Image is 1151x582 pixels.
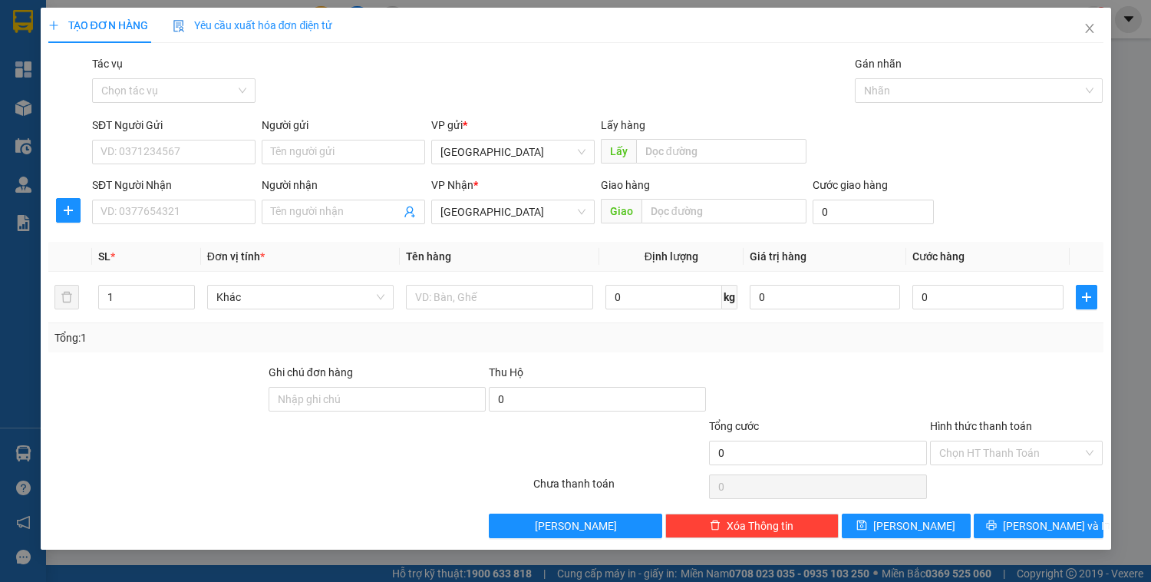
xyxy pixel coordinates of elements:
[406,285,592,309] input: VD: Bàn, Ghế
[92,58,123,70] label: Tác vụ
[1003,518,1110,534] span: [PERSON_NAME] và In
[431,117,595,134] div: VP gửi
[709,420,759,432] span: Tổng cước
[173,19,333,31] span: Yêu cầu xuất hóa đơn điện tử
[440,200,585,223] span: Đà Nẵng
[404,206,416,218] span: user-add
[216,286,384,309] span: Khác
[842,514,971,538] button: save[PERSON_NAME]
[727,518,793,534] span: Xóa Thông tin
[56,198,81,223] button: plus
[431,179,473,191] span: VP Nhận
[532,475,708,502] div: Chưa thanh toán
[636,139,806,164] input: Dọc đường
[665,514,839,538] button: deleteXóa Thông tin
[601,199,641,223] span: Giao
[1083,22,1096,35] span: close
[813,200,934,224] input: Cước giao hàng
[813,179,888,191] label: Cước giao hàng
[489,514,662,538] button: [PERSON_NAME]
[750,285,900,309] input: 0
[641,199,806,223] input: Dọc đường
[1076,285,1097,309] button: plus
[986,520,997,532] span: printer
[722,285,737,309] span: kg
[710,520,721,532] span: delete
[855,58,902,70] label: Gán nhãn
[750,250,806,263] span: Giá trị hàng
[856,520,867,532] span: save
[930,420,1032,432] label: Hình thức thanh toán
[48,20,59,31] span: plus
[262,177,425,193] div: Người nhận
[601,139,636,164] span: Lấy
[57,204,80,217] span: plus
[1077,291,1097,303] span: plus
[207,250,265,263] span: Đơn vị tính
[173,20,185,32] img: icon
[54,285,79,309] button: delete
[1068,8,1111,51] button: Close
[912,250,965,263] span: Cước hàng
[48,19,148,31] span: TẠO ĐƠN HÀNG
[92,117,256,134] div: SĐT Người Gửi
[98,250,110,263] span: SL
[54,329,446,346] div: Tổng: 1
[489,366,523,379] span: Thu Hộ
[535,518,617,534] span: [PERSON_NAME]
[269,387,486,412] input: Ghi chú đơn hàng
[645,250,698,263] span: Định lượng
[974,514,1103,538] button: printer[PERSON_NAME] và In
[601,119,645,131] span: Lấy hàng
[406,250,451,263] span: Tên hàng
[92,177,256,193] div: SĐT Người Nhận
[262,117,425,134] div: Người gửi
[873,518,955,534] span: [PERSON_NAME]
[601,179,650,191] span: Giao hàng
[440,141,585,164] span: Bình Định
[269,366,353,379] label: Ghi chú đơn hàng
